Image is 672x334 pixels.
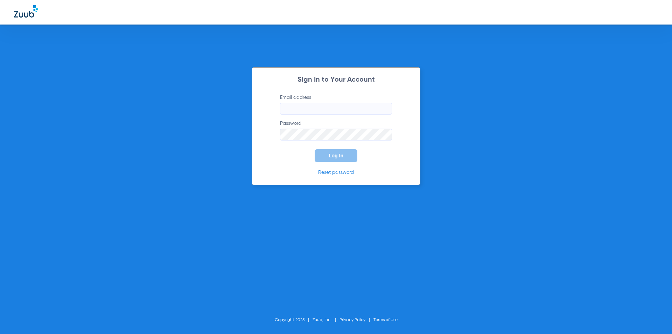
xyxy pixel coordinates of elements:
[280,94,392,115] label: Email address
[313,316,339,323] li: Zuub, Inc.
[339,318,365,322] a: Privacy Policy
[280,120,392,141] label: Password
[373,318,398,322] a: Terms of Use
[269,76,402,83] h2: Sign In to Your Account
[318,170,354,175] a: Reset password
[315,149,357,162] button: Log In
[329,153,343,158] span: Log In
[280,103,392,115] input: Email address
[14,5,38,18] img: Zuub Logo
[280,129,392,141] input: Password
[275,316,313,323] li: Copyright 2025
